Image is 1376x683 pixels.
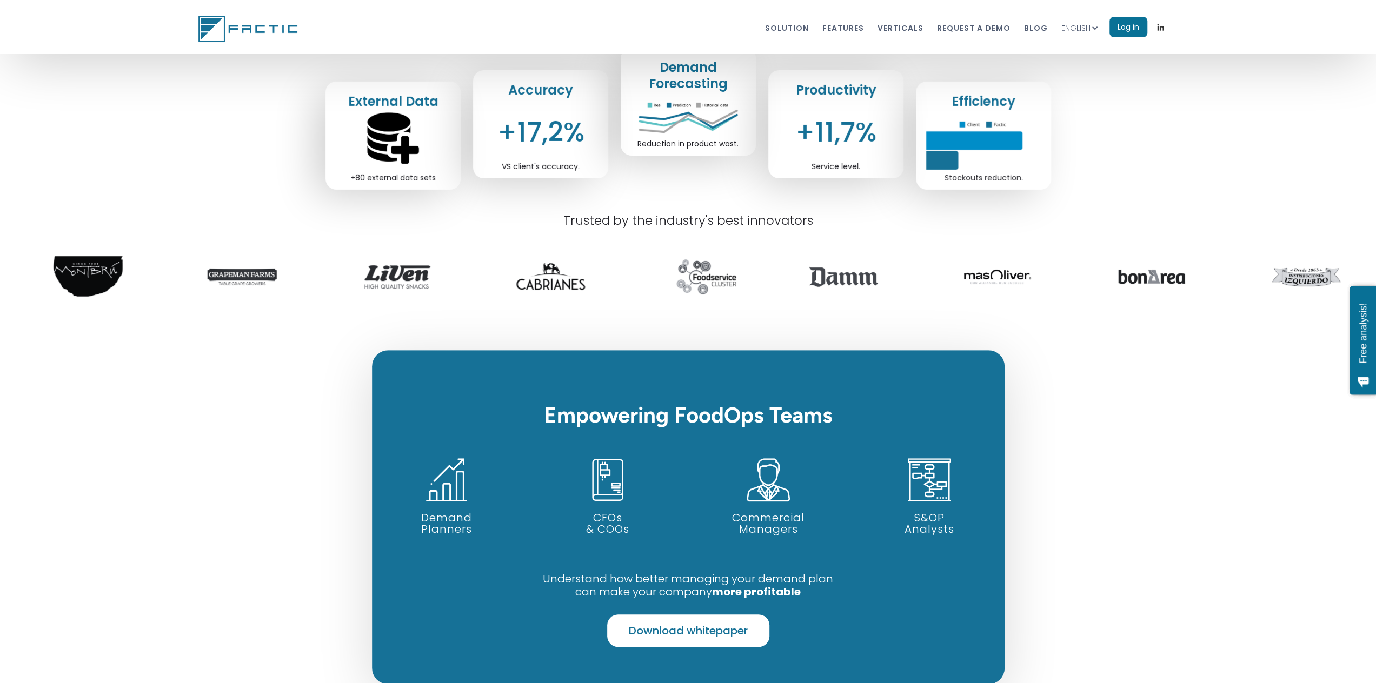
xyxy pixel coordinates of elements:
[944,172,1022,183] div: Stockouts reduction.
[502,161,580,172] div: VS client's accuracy.
[765,17,809,37] a: Solution
[822,17,864,37] a: features
[795,127,876,138] div: +11,7%
[533,512,683,535] div: CFOs & COOs
[1061,10,1109,44] div: ENGLISH
[350,172,436,183] div: +80 external data sets
[637,138,739,149] div: Reduction in product wast.
[372,572,1005,598] h2: Understand how better managing your demand plan can make your company
[712,584,801,599] strong: more profitable
[793,82,879,98] h2: Productivity
[506,82,576,98] h2: Accuracy
[497,127,584,138] div: +17,2%
[812,161,860,172] div: Service level.
[345,93,441,110] h2: External Data
[937,17,1011,37] a: REQUEST A DEMO
[1024,17,1048,37] a: blog
[1061,23,1091,34] div: ENGLISH
[372,404,1005,426] h1: Empowering FoodOps Teams
[607,614,769,647] a: Download whitepaper
[854,512,1005,535] div: S&OP Analysts
[372,512,522,535] div: Demand Planners
[949,93,1018,110] h2: Efficiency
[1109,17,1147,37] a: Log in
[626,59,750,92] h2: Demand Forecasting
[694,512,844,535] div: Commercial Managers
[878,17,923,37] a: VERTICALS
